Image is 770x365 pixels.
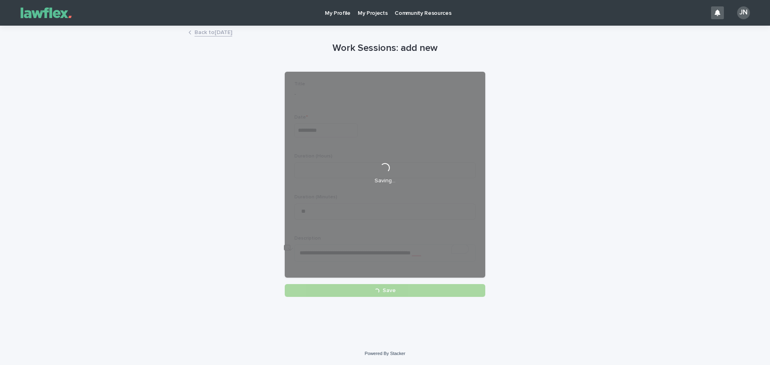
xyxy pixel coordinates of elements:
h1: Work Sessions: add new [285,42,485,54]
p: Saving… [375,177,395,184]
a: Powered By Stacker [365,351,405,356]
span: Save [383,288,396,293]
button: Save [285,284,485,297]
a: Back to[DATE] [195,27,232,36]
div: JN [737,6,750,19]
img: Gnvw4qrBSHOAfo8VMhG6 [16,5,76,21]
